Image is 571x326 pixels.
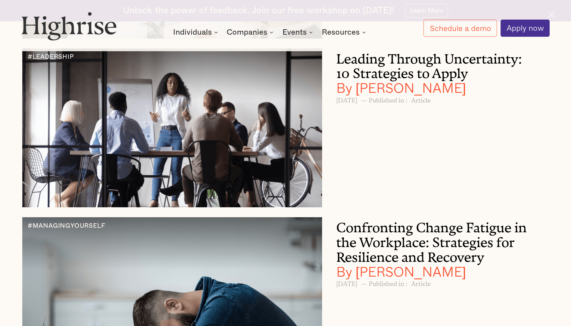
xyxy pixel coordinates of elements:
h6: — Published in : [361,95,408,103]
h6: Article [411,95,431,103]
div: Resources [322,29,360,36]
div: Individuals [173,29,212,36]
h6: Article [411,279,431,286]
div: #LEADERSHIP [28,54,74,61]
h3: Confronting Change Fatigue in the Workplace: Strategies for Resilience and Recovery [336,217,527,279]
div: Events [282,29,315,36]
div: Companies [227,29,275,36]
div: Individuals [173,29,220,36]
h6: — Published in : [361,279,408,286]
h3: Leading Through Uncertainty: 10 Strategies to Apply [336,49,527,96]
div: Resources [322,29,368,36]
a: Apply now [501,20,550,37]
h6: [DATE] [336,95,357,103]
div: Events [282,29,307,36]
div: Companies [227,29,267,36]
div: #MANAGINGYOURSELF [28,223,105,230]
span: By [PERSON_NAME] [336,77,466,98]
h6: [DATE] [336,279,357,286]
a: Schedule a demo [424,20,497,37]
span: By [PERSON_NAME] [336,261,466,282]
img: Highrise logo [21,12,117,41]
a: Leader guiding a team with confidence during uncertain times#LEADERSHIPLeading Through Uncertaint... [22,49,549,208]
